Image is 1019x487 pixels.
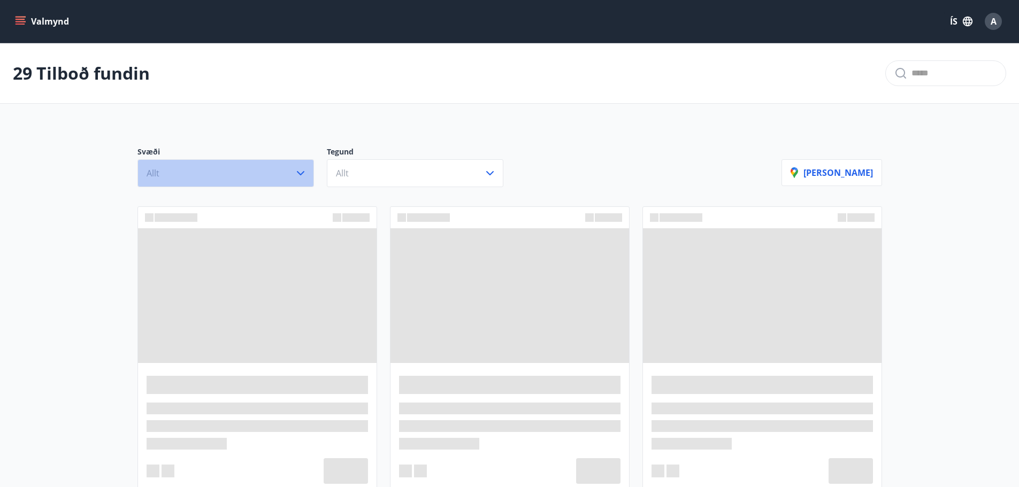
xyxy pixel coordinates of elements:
[991,16,997,27] span: A
[147,167,159,179] span: Allt
[137,146,327,159] p: Svæði
[782,159,882,186] button: [PERSON_NAME]
[791,167,873,179] p: [PERSON_NAME]
[980,9,1006,34] button: A
[327,159,503,187] button: Allt
[944,12,978,31] button: ÍS
[13,12,73,31] button: menu
[336,167,349,179] span: Allt
[13,61,150,85] p: 29 Tilboð fundin
[327,146,516,159] p: Tegund
[137,159,314,187] button: Allt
